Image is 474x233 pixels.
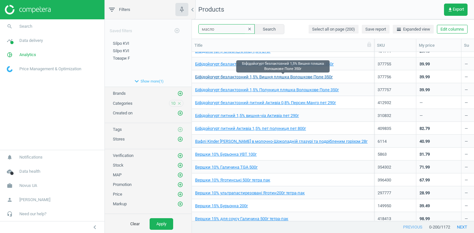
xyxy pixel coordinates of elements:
[365,26,386,32] span: Save report
[465,203,468,211] div: —
[195,151,257,157] a: Вершки 10% Бурьонка УВТ 100г
[465,61,468,69] div: —
[420,203,430,209] div: 39.49
[465,87,468,95] div: —
[195,126,306,131] a: Біфідойогурт питний Активіа 1,5% пет полуниця пет 800г
[195,61,334,67] a: Біфідойогурт безлактозний 1,5% Ананас пляшка Волошкове Поле 350г
[377,43,413,48] div: SKU
[174,28,180,34] i: add_circle_outline
[4,151,16,163] i: notifications
[245,25,254,34] button: clear
[378,74,413,80] div: 377756
[105,19,192,37] div: Saved filters
[4,194,16,206] i: person
[177,182,183,188] i: add_circle_outline
[195,190,305,196] a: Вершки 10% ультрапастирезовані Яготин200г тетра-пак
[195,177,270,183] a: Вершки 10% Яготинські 500г тетра пак
[105,76,192,87] button: expand_moreShow more(1)
[113,192,122,197] span: Price
[4,208,16,220] i: headset_mic
[177,191,183,197] i: add_circle_outline
[133,77,141,85] i: expand_more
[198,24,255,34] input: SKU/Title search
[19,38,43,44] span: Data delivery
[465,216,468,224] div: —
[465,113,468,121] div: —
[19,52,36,58] span: Analytics
[420,74,430,80] div: 39.99
[195,100,336,106] a: Біфідойогурт безлактозний питний Активіа 0,8% Персик-Манго пет 290г
[195,164,258,170] a: Вершки 10% Галичина TGA 500г
[4,180,16,192] i: work
[420,216,430,222] div: 98.99
[19,154,43,160] span: Notifications
[19,211,46,217] span: Need our help?
[396,26,430,32] span: Expanded view
[309,25,359,34] button: Select all on page (200)
[378,139,413,144] div: 6114
[465,164,468,172] div: —
[19,169,40,174] span: Data health
[177,162,183,168] i: add_circle_outline
[177,162,183,169] button: add_circle_outline
[378,177,413,183] div: 396430
[378,151,413,157] div: 5863
[195,74,333,80] a: Біфідойогурт безлактозний 1,5% Вишня пляшка Волошкове Поле 350г
[429,224,439,230] span: 0 - 200
[194,43,371,48] div: Title
[465,139,468,147] div: —
[420,177,430,183] div: 67.99
[113,48,129,53] span: Silpo KVI
[113,91,126,96] span: Brands
[189,6,196,14] i: chevron_left
[378,113,413,119] div: 310832
[113,41,129,46] span: Silpo KVI
[195,216,288,222] a: Вершки 15% для соусу Галичина 500г тетра-пак
[236,60,330,73] div: Біфідойогурт безлактозний 1,5% Вишня пляшка Волошкове Поле 350г
[444,4,468,16] button: get_appExport
[19,183,37,189] span: Novus UA
[177,191,183,198] button: add_circle_outline
[420,151,430,157] div: 31.79
[113,163,123,168] span: Stock
[177,110,183,116] i: add_circle_outline
[420,61,430,67] div: 39.99
[254,24,284,34] button: Search
[450,221,474,233] button: next
[4,20,16,33] i: search
[465,48,468,56] div: —
[465,177,468,185] div: —
[177,101,182,106] i: close
[448,7,453,12] i: get_app
[420,100,423,108] div: —
[378,164,413,170] div: 354302
[4,165,16,178] i: cloud_done
[465,126,468,134] div: —
[378,190,413,196] div: 297777
[177,136,183,142] button: add_circle_outline
[378,87,413,93] div: 377757
[4,49,16,61] i: pie_chart_outlined
[420,87,430,93] div: 39.99
[177,126,183,133] button: add_circle_outline
[378,126,413,131] div: 409835
[113,153,133,158] span: Verification
[419,43,459,48] div: My price
[195,87,339,93] a: Біфідойогурт безлактозний 1,5% Полуниця пляшка Волошкове Поле 350г
[439,224,450,230] span: / 1172
[177,152,183,159] button: add_circle_outline
[420,164,430,170] div: 71.99
[448,7,464,12] span: Export
[113,56,130,61] span: Товари F
[19,197,50,203] span: [PERSON_NAME]
[7,66,13,72] img: wGWNvw8QSZomAAAAABJRU5ErkJggg==
[420,126,430,131] div: 82.79
[177,172,183,178] button: add_circle_outline
[177,181,183,188] button: add_circle_outline
[5,5,51,15] img: ajHJNr6hYgQAAAAASUVORK5CYII=
[195,139,368,144] a: Вафлі Kinder [PERSON_NAME] в молочно-Шоколадній глазурі та подрібленим горіхом 28г
[195,113,299,119] a: Біфідойогурт питний 1,5% вишня-чіа Активіа пет 290г
[420,190,430,196] div: 28.99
